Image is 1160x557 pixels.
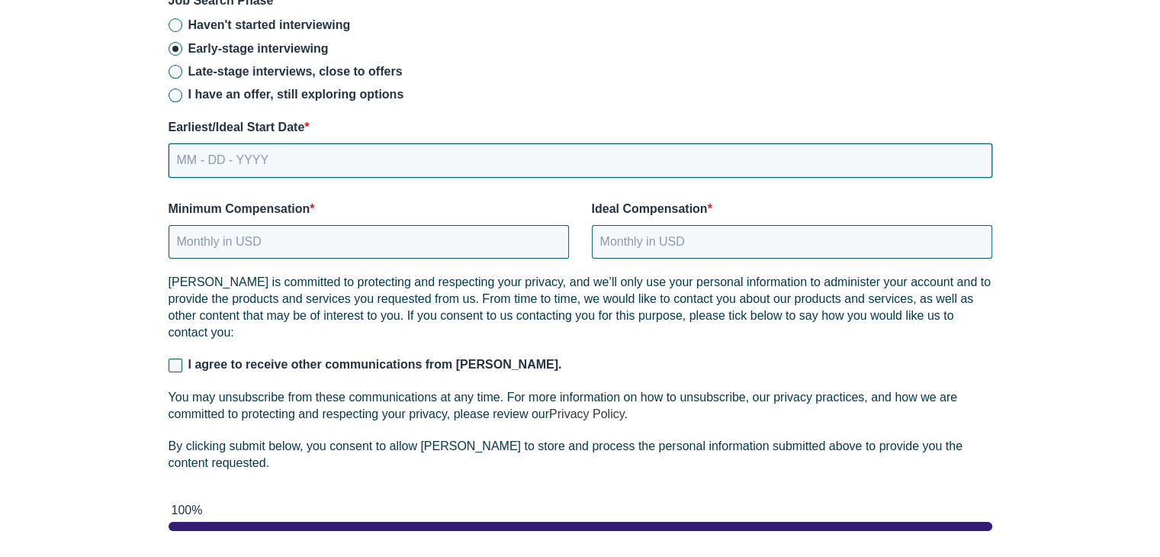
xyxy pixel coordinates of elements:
[188,358,562,371] span: I agree to receive other communications from [PERSON_NAME].
[169,121,305,134] span: Earliest/Ideal Start Date
[169,389,992,423] p: You may unsubscribe from these communications at any time. For more information on how to unsubsc...
[188,88,404,101] span: I have an offer, still exploring options
[549,407,624,420] a: Privacy Policy
[169,143,992,177] input: MM - DD - YYYY
[169,359,182,372] input: I agree to receive other communications from [PERSON_NAME].
[592,202,708,215] span: Ideal Compensation
[169,438,992,472] p: By clicking submit below, you consent to allow [PERSON_NAME] to store and process the personal in...
[169,65,182,79] input: Late-stage interviews, close to offers
[169,89,182,102] input: I have an offer, still exploring options
[169,522,992,531] div: page 2 of 2
[188,65,403,78] span: Late-stage interviews, close to offers
[169,202,310,215] span: Minimum Compensation
[169,42,182,56] input: Early-stage interviewing
[169,225,569,259] input: Monthly in USD
[169,274,992,341] p: [PERSON_NAME] is committed to protecting and respecting your privacy, and we’ll only use your per...
[592,225,992,259] input: Monthly in USD
[188,18,351,31] span: Haven't started interviewing
[169,18,182,32] input: Haven't started interviewing
[188,42,329,55] span: Early-stage interviewing
[172,502,992,519] div: 100%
